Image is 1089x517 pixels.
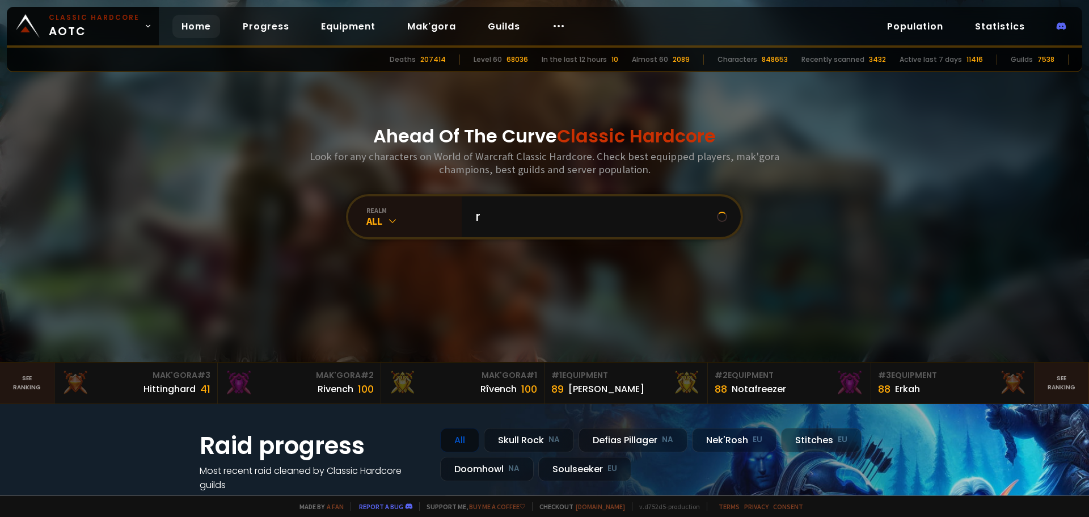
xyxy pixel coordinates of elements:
[579,428,687,452] div: Defias Pillager
[234,15,298,38] a: Progress
[551,369,562,381] span: # 1
[312,15,385,38] a: Equipment
[900,54,962,65] div: Active last 7 days
[225,369,374,381] div: Mak'Gora
[717,54,757,65] div: Characters
[966,15,1034,38] a: Statistics
[200,381,210,397] div: 41
[49,12,140,40] span: AOTC
[318,382,353,396] div: Rivench
[632,54,668,65] div: Almost 60
[200,428,427,464] h1: Raid progress
[200,464,427,492] h4: Most recent raid cleaned by Classic Hardcore guilds
[508,463,520,474] small: NA
[388,369,537,381] div: Mak'Gora
[632,502,700,511] span: v. d752d5 - production
[1011,54,1033,65] div: Guilds
[871,363,1035,403] a: #3Equipment88Erkah
[479,15,529,38] a: Guilds
[557,123,716,149] span: Classic Hardcore
[49,12,140,23] small: Classic Hardcore
[966,54,983,65] div: 11416
[576,502,625,511] a: [DOMAIN_NAME]
[542,54,607,65] div: In the last 12 hours
[1035,363,1089,403] a: Seeranking
[869,54,886,65] div: 3432
[143,382,196,396] div: Hittinghard
[773,502,803,511] a: Consent
[197,369,210,381] span: # 3
[398,15,465,38] a: Mak'gora
[715,369,728,381] span: # 2
[715,369,864,381] div: Equipment
[366,215,462,228] div: All
[61,369,210,381] div: Mak'Gora
[469,502,525,511] a: Buy me a coffee
[607,463,617,474] small: EU
[327,502,344,511] a: a fan
[673,54,690,65] div: 2089
[373,123,716,150] h1: Ahead Of The Curve
[440,428,479,452] div: All
[532,502,625,511] span: Checkout
[708,363,871,403] a: #2Equipment88Notafreezer
[468,196,717,237] input: Search a character...
[548,434,560,445] small: NA
[54,363,218,403] a: Mak'Gora#3Hittinghard41
[419,502,525,511] span: Support me,
[7,7,159,45] a: Classic HardcoreAOTC
[753,434,762,445] small: EU
[762,54,788,65] div: 848653
[506,54,528,65] div: 68036
[662,434,673,445] small: NA
[200,493,273,506] a: See all progress
[484,428,574,452] div: Skull Rock
[366,206,462,215] div: realm
[358,381,374,397] div: 100
[544,363,708,403] a: #1Equipment89[PERSON_NAME]
[744,502,769,511] a: Privacy
[878,15,952,38] a: Population
[521,381,537,397] div: 100
[568,382,644,396] div: [PERSON_NAME]
[390,54,416,65] div: Deaths
[361,369,374,381] span: # 2
[480,382,517,396] div: Rîvench
[305,150,784,176] h3: Look for any characters on World of Warcraft Classic Hardcore. Check best equipped players, mak'g...
[293,502,344,511] span: Made by
[719,502,740,511] a: Terms
[611,54,618,65] div: 10
[732,382,786,396] div: Notafreezer
[538,457,631,481] div: Soulseeker
[218,363,381,403] a: Mak'Gora#2Rivench100
[359,502,403,511] a: Report a bug
[551,381,564,397] div: 89
[878,369,1027,381] div: Equipment
[878,381,890,397] div: 88
[895,382,920,396] div: Erkah
[692,428,776,452] div: Nek'Rosh
[1037,54,1054,65] div: 7538
[781,428,862,452] div: Stitches
[551,369,700,381] div: Equipment
[878,369,891,381] span: # 3
[526,369,537,381] span: # 1
[172,15,220,38] a: Home
[801,54,864,65] div: Recently scanned
[715,381,727,397] div: 88
[474,54,502,65] div: Level 60
[838,434,847,445] small: EU
[440,457,534,481] div: Doomhowl
[420,54,446,65] div: 207414
[381,363,544,403] a: Mak'Gora#1Rîvench100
